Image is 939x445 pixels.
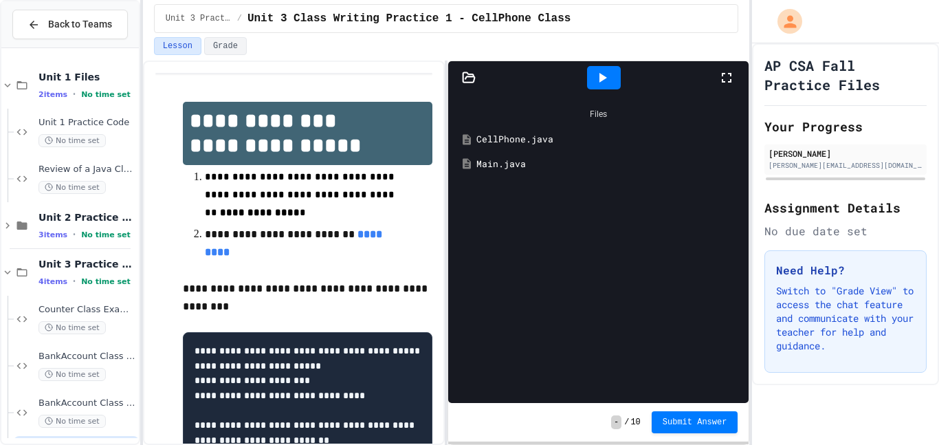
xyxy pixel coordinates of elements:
span: No time set [81,277,131,286]
span: BankAccount Class PHASE 2 Example [38,398,136,409]
span: Unit 3 Practice Code [38,258,136,270]
button: Submit Answer [652,411,738,433]
span: No time set [38,415,106,428]
span: Unit 3 Class Writing Practice 1 - CellPhone Class [247,10,571,27]
h2: Your Progress [764,117,927,136]
span: 10 [630,417,640,428]
span: No time set [38,321,106,334]
span: No time set [38,134,106,147]
span: Counter Class Example [38,304,136,316]
span: / [237,13,242,24]
span: BankAccount Class Example [38,351,136,362]
div: My Account [763,6,806,37]
span: Submit Answer [663,417,727,428]
span: - [611,415,621,429]
div: [PERSON_NAME][EMAIL_ADDRESS][DOMAIN_NAME] [769,160,923,171]
div: Files [455,101,742,127]
span: • [73,229,76,240]
span: 4 items [38,277,67,286]
div: [PERSON_NAME] [769,147,923,160]
span: Unit 1 Practice Code [38,117,136,129]
span: 2 items [38,90,67,99]
span: No time set [38,368,106,381]
h2: Assignment Details [764,198,927,217]
h3: Need Help? [776,262,915,279]
div: CellPhone.java [476,133,740,146]
h1: AP CSA Fall Practice Files [764,56,927,94]
div: No due date set [764,223,927,239]
span: • [73,89,76,100]
button: Grade [204,37,247,55]
span: / [624,417,629,428]
span: No time set [81,90,131,99]
span: No time set [81,230,131,239]
iframe: chat widget [881,390,925,431]
span: 3 items [38,230,67,239]
span: Back to Teams [48,17,112,32]
button: Back to Teams [12,10,128,39]
span: • [73,276,76,287]
button: Lesson [154,37,201,55]
p: Switch to "Grade View" to access the chat feature and communicate with your teacher for help and ... [776,284,915,353]
span: Unit 2 Practice Code [38,211,136,224]
span: Unit 3 Practice Code [166,13,232,24]
span: No time set [38,181,106,194]
span: Review of a Java Class and Printing [38,164,136,175]
span: Unit 1 Files [38,71,136,83]
div: Main.java [476,158,740,171]
iframe: chat widget [825,330,925,389]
